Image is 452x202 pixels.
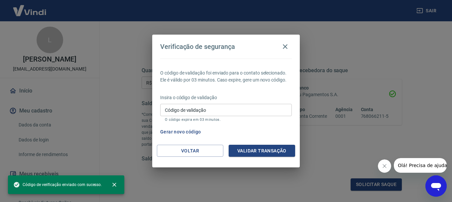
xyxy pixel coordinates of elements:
iframe: Botão para abrir a janela de mensagens [425,175,447,197]
button: Gerar novo código [158,126,204,138]
p: Insira o código de validação [160,94,292,101]
p: O código expira em 03 minutos. [165,117,287,122]
span: Olá! Precisa de ajuda? [4,5,56,10]
h4: Verificação de segurança [160,43,235,51]
button: Voltar [157,145,223,157]
iframe: Mensagem da empresa [394,158,447,173]
span: Código de verificação enviado com sucesso. [13,181,102,188]
button: Validar transação [229,145,295,157]
p: O código de validação foi enviado para o contato selecionado. Ele é válido por 03 minutos. Caso e... [160,70,292,84]
iframe: Fechar mensagem [378,159,391,173]
button: close [107,177,122,192]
